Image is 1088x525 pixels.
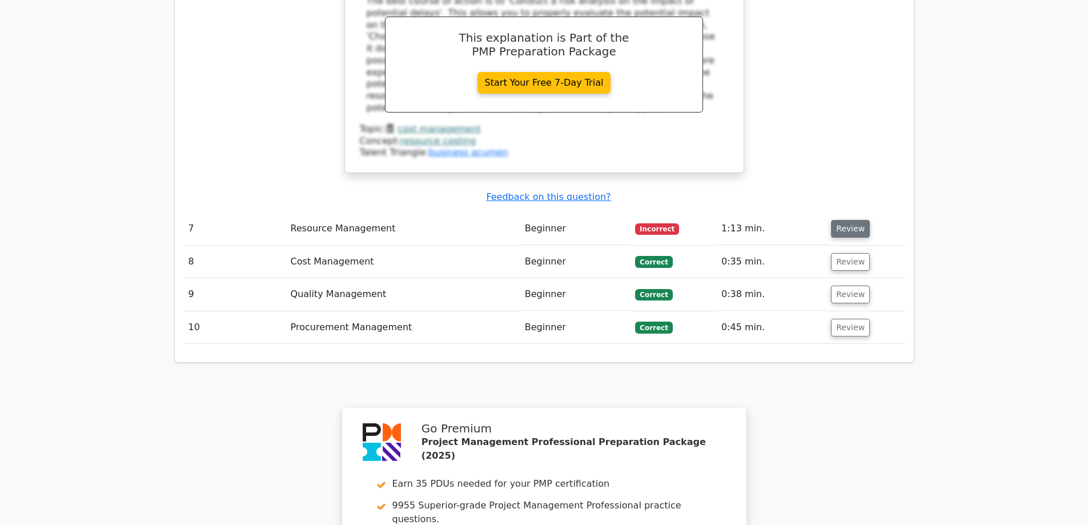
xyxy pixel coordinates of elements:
[184,246,286,278] td: 8
[477,72,611,94] a: Start Your Free 7-Day Trial
[520,246,631,278] td: Beginner
[520,278,631,311] td: Beginner
[520,213,631,245] td: Beginner
[286,311,520,344] td: Procurement Management
[831,253,870,271] button: Review
[717,311,826,344] td: 0:45 min.
[286,213,520,245] td: Resource Management
[635,256,672,267] span: Correct
[717,278,826,311] td: 0:38 min.
[360,135,729,147] div: Concept:
[520,311,631,344] td: Beginner
[286,246,520,278] td: Cost Management
[717,213,826,245] td: 1:13 min.
[635,322,672,333] span: Correct
[286,278,520,311] td: Quality Management
[184,213,286,245] td: 7
[635,289,672,300] span: Correct
[831,220,870,238] button: Review
[635,223,679,235] span: Incorrect
[184,278,286,311] td: 9
[398,123,480,134] a: cost management
[831,286,870,303] button: Review
[400,135,476,146] a: resource costing
[831,319,870,336] button: Review
[360,123,729,159] div: Talent Triangle:
[184,311,286,344] td: 10
[486,191,611,202] a: Feedback on this question?
[360,123,729,135] div: Topic:
[428,147,508,158] a: business acumen
[717,246,826,278] td: 0:35 min.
